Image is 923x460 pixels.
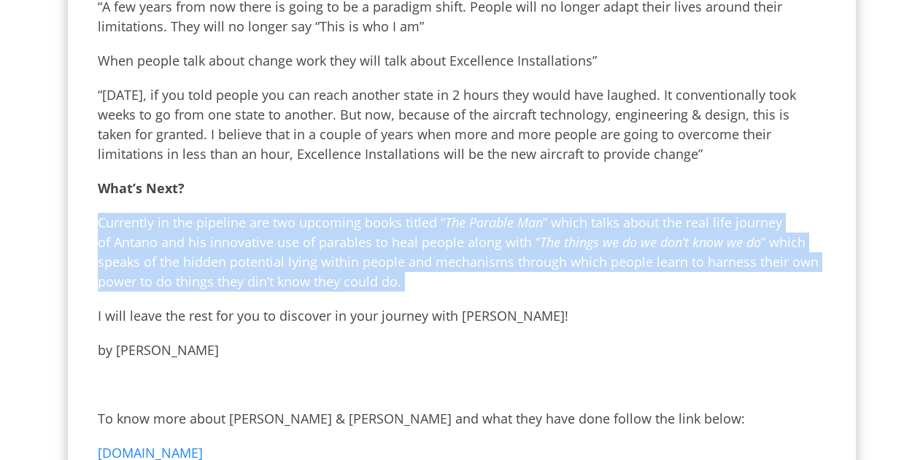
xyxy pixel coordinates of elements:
b: What’s Next? [98,179,185,197]
p: To know more about [PERSON_NAME] & [PERSON_NAME] and what they have done follow the link below: [98,409,826,429]
p: Currently in the pipeline are two upcoming books titled “ ” which talks about the real life journ... [98,213,826,292]
p: When people talk about change work they will talk about Excellence Installations” [98,51,826,71]
p: by [PERSON_NAME] [98,340,826,360]
p: “[DATE], if you told people you can reach another state in 2 hours they would have laughed. It co... [98,85,826,164]
p: I will leave the rest for you to discover in your journey with [PERSON_NAME]! [98,306,826,326]
i: The things we do we don’t know we do [540,233,761,251]
i: The Parable Man [445,214,543,231]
